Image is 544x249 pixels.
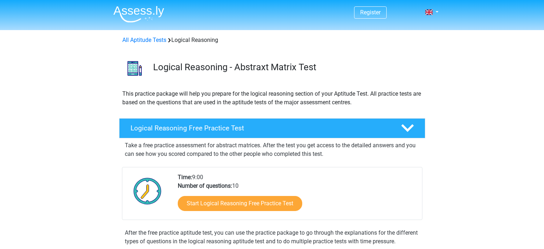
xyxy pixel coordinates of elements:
[131,124,389,132] h4: Logical Reasoning Free Practice Test
[119,53,150,83] img: logical reasoning
[116,118,428,138] a: Logical Reasoning Free Practice Test
[178,196,302,211] a: Start Logical Reasoning Free Practice Test
[153,62,420,73] h3: Logical Reasoning - Abstraxt Matrix Test
[113,6,164,23] img: Assessly
[360,9,381,16] a: Register
[122,90,422,107] p: This practice package will help you prepare for the logical reasoning section of your Aptitude Te...
[129,173,166,209] img: Clock
[178,174,192,181] b: Time:
[122,229,422,246] div: After the free practice aptitude test, you can use the practice package to go through the explana...
[122,37,166,43] a: All Aptitude Tests
[178,182,232,189] b: Number of questions:
[172,173,422,220] div: 9:00 10
[119,36,425,44] div: Logical Reasoning
[125,141,420,158] p: Take a free practice assessment for abstract matrices. After the test you get access to the detai...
